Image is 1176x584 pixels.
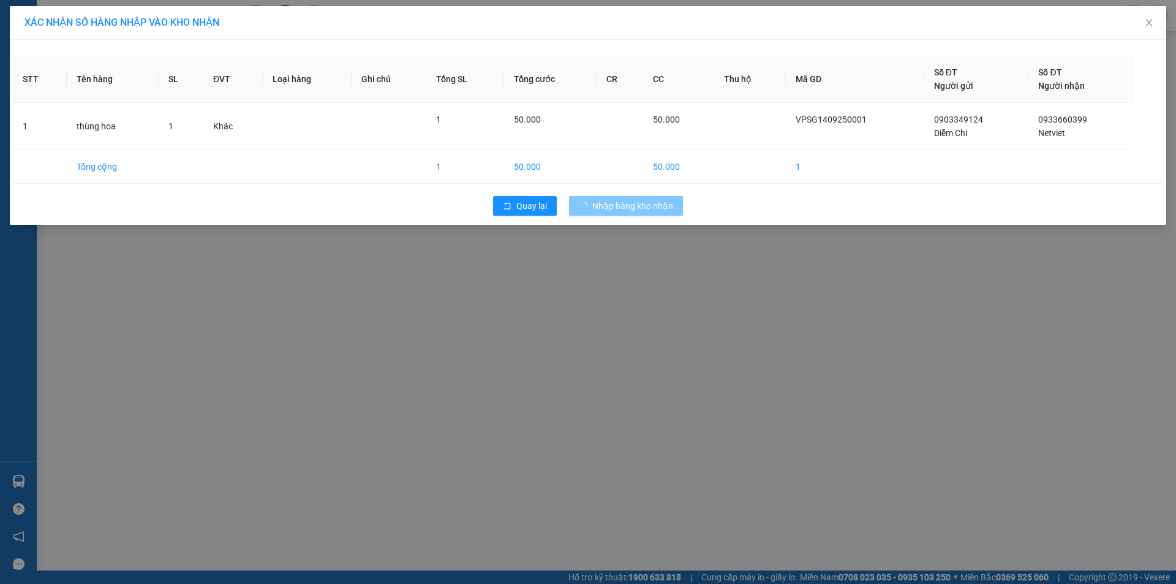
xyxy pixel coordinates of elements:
span: 50.000 [514,115,541,124]
th: CC [643,56,714,103]
button: Nhập hàng kho nhận [569,196,683,216]
th: Thu hộ [714,56,786,103]
td: 50.000 [504,150,597,184]
span: Nhập hàng kho nhận [592,199,673,213]
span: Diễm Chi [934,128,967,138]
span: close [1144,18,1154,28]
th: Mã GD [786,56,924,103]
button: Close [1132,6,1166,40]
span: rollback [503,202,511,211]
th: Loại hàng [263,56,352,103]
span: 1 [436,115,441,124]
td: Tổng cộng [67,150,158,184]
td: 1 [426,150,504,184]
span: Quay lại [516,199,547,213]
span: loading [579,202,592,210]
span: XÁC NHẬN SỐ HÀNG NHẬP VÀO KHO NHẬN [24,17,219,28]
span: VPSG1409250001 [796,115,867,124]
th: Tổng SL [426,56,504,103]
span: Netviet [1038,128,1065,138]
td: thùng hoa [67,103,158,150]
span: Người nhận [1038,81,1085,91]
th: ĐVT [203,56,263,103]
span: 0903349124 [934,115,983,124]
button: rollbackQuay lại [493,196,557,216]
td: 50.000 [643,150,714,184]
span: Người gửi [934,81,973,91]
td: 1 [13,103,67,150]
span: 1 [168,121,173,131]
span: Số ĐT [934,67,957,77]
td: 1 [786,150,924,184]
th: STT [13,56,67,103]
th: CR [597,56,643,103]
th: SL [159,56,203,103]
th: Tên hàng [67,56,158,103]
span: Số ĐT [1038,67,1061,77]
span: 0933660399 [1038,115,1087,124]
td: Khác [203,103,263,150]
span: 50.000 [653,115,680,124]
th: Tổng cước [504,56,597,103]
th: Ghi chú [352,56,426,103]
